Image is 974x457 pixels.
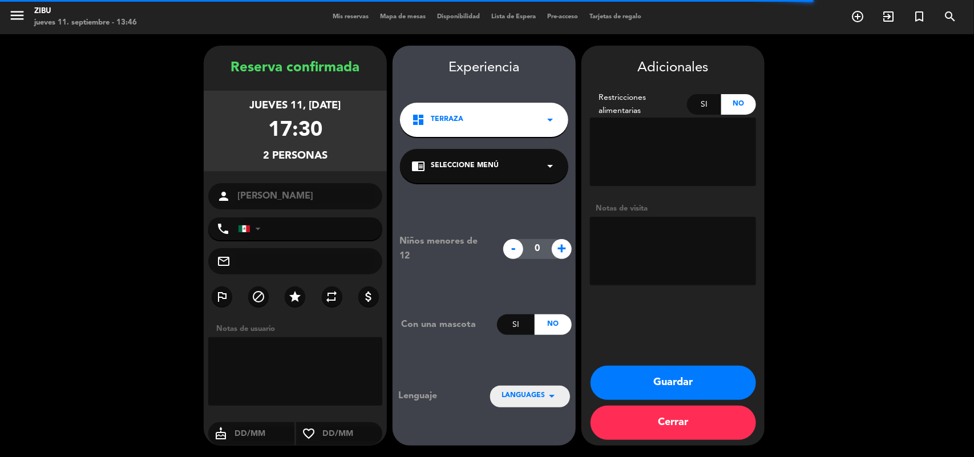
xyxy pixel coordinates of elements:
[391,234,498,264] div: Niños menores de 12
[552,239,572,259] span: +
[398,389,471,403] div: Lenguaje
[545,389,559,403] i: arrow_drop_down
[486,14,541,20] span: Lista de Espera
[543,159,557,173] i: arrow_drop_down
[239,218,265,240] div: Mexico (México): +52
[431,160,499,172] span: Seleccione Menú
[217,254,231,268] i: mail_outline
[584,14,647,20] span: Tarjetas de regalo
[268,114,322,148] div: 17:30
[431,114,463,126] span: Terraza
[250,98,341,114] div: jueves 11, [DATE]
[263,148,328,164] div: 2 personas
[912,10,926,23] i: turned_in_not
[591,406,756,440] button: Cerrar
[503,239,523,259] span: -
[211,323,387,335] div: Notas de usuario
[216,222,230,236] i: phone
[591,366,756,400] button: Guardar
[296,427,321,440] i: favorite_border
[590,57,756,79] div: Adicionales
[541,14,584,20] span: Pre-acceso
[535,314,572,335] div: No
[325,290,339,304] i: repeat
[217,189,231,203] i: person
[411,113,425,127] i: dashboard
[204,57,387,79] div: Reserva confirmada
[393,317,497,332] div: Con una mascota
[721,94,756,115] div: No
[374,14,431,20] span: Mapa de mesas
[34,6,137,17] div: Zibu
[9,7,26,24] i: menu
[321,427,382,441] input: DD/MM
[687,94,722,115] div: Si
[502,390,545,402] span: LANGUAGES
[882,10,895,23] i: exit_to_app
[288,290,302,304] i: star
[431,14,486,20] span: Disponibilidad
[9,7,26,28] button: menu
[497,314,534,335] div: Si
[851,10,864,23] i: add_circle_outline
[34,17,137,29] div: jueves 11. septiembre - 13:46
[393,57,576,79] div: Experiencia
[411,159,425,173] i: chrome_reader_mode
[327,14,374,20] span: Mis reservas
[590,91,687,118] div: Restricciones alimentarias
[208,427,233,440] i: cake
[252,290,265,304] i: block
[943,10,957,23] i: search
[362,290,375,304] i: attach_money
[215,290,229,304] i: outlined_flag
[233,427,294,441] input: DD/MM
[543,113,557,127] i: arrow_drop_down
[590,203,756,215] div: Notas de visita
